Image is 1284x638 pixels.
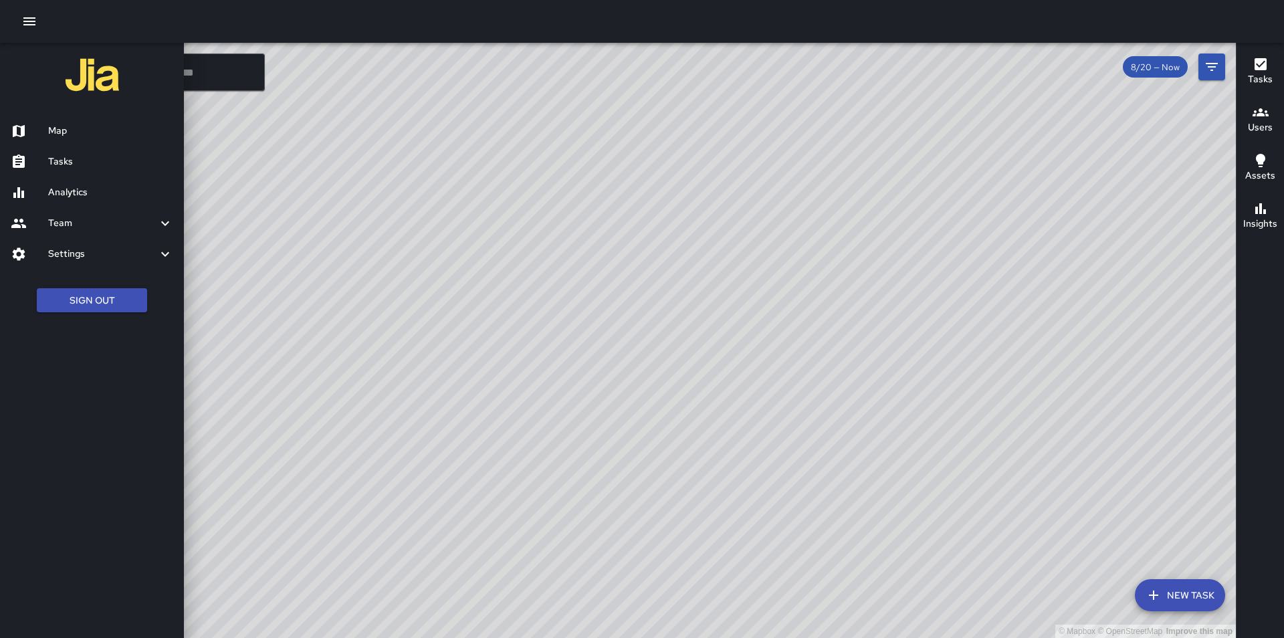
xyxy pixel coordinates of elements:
[48,124,173,138] h6: Map
[48,185,173,200] h6: Analytics
[66,48,119,102] img: jia-logo
[48,216,157,231] h6: Team
[48,154,173,169] h6: Tasks
[1245,169,1275,183] h6: Assets
[1135,579,1225,611] button: New Task
[1243,217,1277,231] h6: Insights
[37,288,147,313] button: Sign Out
[1248,72,1273,87] h6: Tasks
[48,247,157,261] h6: Settings
[1248,120,1273,135] h6: Users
